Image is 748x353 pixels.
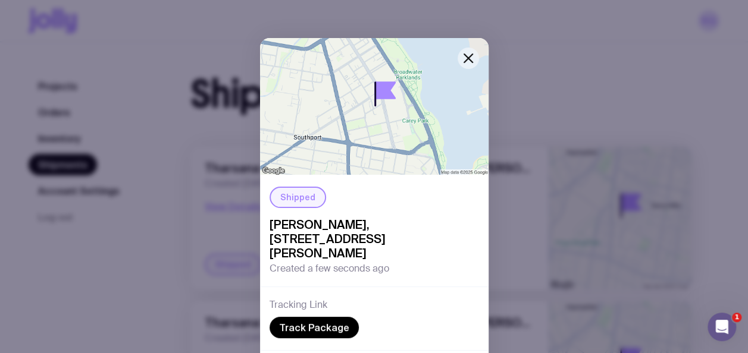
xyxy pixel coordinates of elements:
img: staticmap [260,38,489,175]
div: Shipped [270,187,326,208]
span: 1 [732,313,741,322]
h3: Tracking Link [270,299,327,311]
a: Track Package [270,317,359,338]
iframe: Intercom live chat [708,313,736,341]
span: Created a few seconds ago [270,263,389,275]
span: [PERSON_NAME], [STREET_ADDRESS][PERSON_NAME] [270,218,479,260]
